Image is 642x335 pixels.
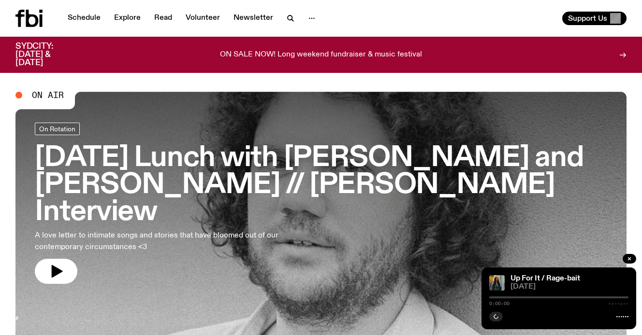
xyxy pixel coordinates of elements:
[562,12,627,25] button: Support Us
[511,275,580,282] a: Up For It / Rage-bait
[39,125,75,132] span: On Rotation
[489,275,505,291] img: Ify - a Brown Skin girl with black braided twists, looking up to the side with her tongue stickin...
[148,12,178,25] a: Read
[108,12,146,25] a: Explore
[228,12,279,25] a: Newsletter
[35,230,282,253] p: A love letter to intimate songs and stories that have bloomed out of our contemporary circumstanc...
[32,91,64,99] span: On Air
[15,42,77,67] h3: SYDCITY: [DATE] & [DATE]
[62,12,106,25] a: Schedule
[489,301,510,306] span: 0:00:00
[180,12,226,25] a: Volunteer
[35,123,607,283] a: [DATE] Lunch with [PERSON_NAME] and [PERSON_NAME] // [PERSON_NAME] InterviewA love letter to inti...
[511,283,628,291] span: [DATE]
[35,123,80,135] a: On Rotation
[35,145,607,225] h3: [DATE] Lunch with [PERSON_NAME] and [PERSON_NAME] // [PERSON_NAME] Interview
[568,14,607,23] span: Support Us
[608,301,628,306] span: -:--:--
[220,51,422,59] p: ON SALE NOW! Long weekend fundraiser & music festival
